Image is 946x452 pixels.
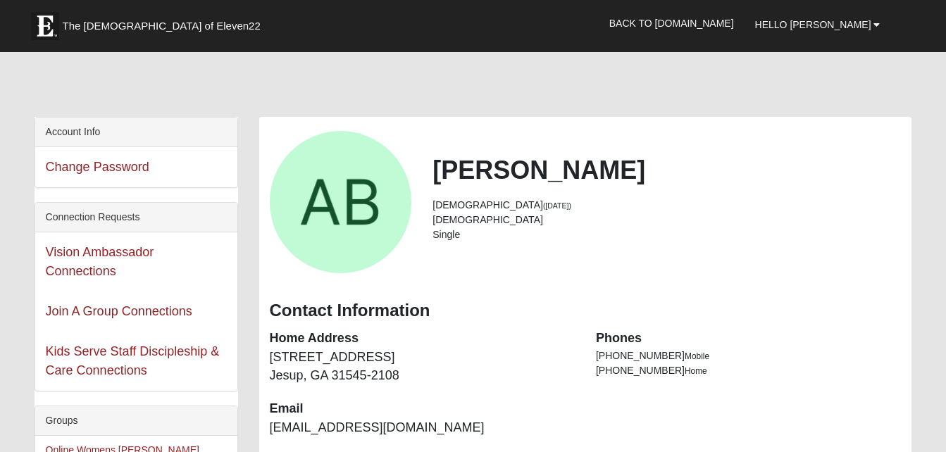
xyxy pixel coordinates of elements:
[270,301,902,321] h3: Contact Information
[63,19,261,33] span: The [DEMOGRAPHIC_DATA] of Eleven22
[24,5,306,40] a: The [DEMOGRAPHIC_DATA] of Eleven22
[46,245,154,278] a: Vision Ambassador Connections
[46,304,192,318] a: Join A Group Connections
[432,198,901,213] li: [DEMOGRAPHIC_DATA]
[596,349,901,363] li: [PHONE_NUMBER]
[270,349,575,384] dd: [STREET_ADDRESS] Jesup, GA 31545-2108
[685,351,709,361] span: Mobile
[35,118,237,147] div: Account Info
[755,19,871,30] span: Hello [PERSON_NAME]
[596,363,901,378] li: [PHONE_NUMBER]
[745,7,891,42] a: Hello [PERSON_NAME]
[31,12,59,40] img: Eleven22 logo
[35,203,237,232] div: Connection Requests
[685,366,707,376] span: Home
[270,400,575,418] dt: Email
[599,6,745,41] a: Back to [DOMAIN_NAME]
[432,213,901,227] li: [DEMOGRAPHIC_DATA]
[46,344,220,377] a: Kids Serve Staff Discipleship & Care Connections
[596,329,901,348] dt: Phones
[432,155,901,185] h2: [PERSON_NAME]
[270,131,412,273] a: View Fullsize Photo
[270,329,575,348] dt: Home Address
[270,419,575,437] dd: [EMAIL_ADDRESS][DOMAIN_NAME]
[432,227,901,242] li: Single
[35,406,237,436] div: Groups
[543,201,571,210] small: ([DATE])
[46,160,149,174] a: Change Password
